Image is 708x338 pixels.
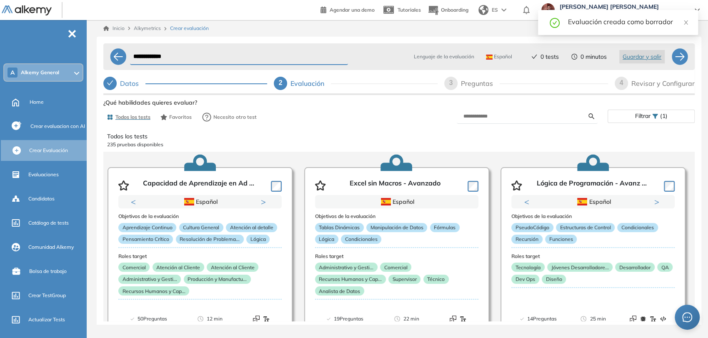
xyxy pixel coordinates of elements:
span: Alkemy General [21,69,59,76]
span: Catálogo de tests [28,219,69,227]
img: Format test logo [450,315,456,322]
button: 2 [198,208,205,210]
div: Español [148,197,252,206]
button: Previous [131,198,139,206]
p: Manipulación de Datos [366,223,427,232]
a: Agendar una demo [320,4,375,14]
span: A [10,69,15,76]
h3: Objetivos de la evaluación [511,213,675,219]
p: QA [657,263,673,272]
p: Lógica [315,235,338,244]
h3: Objetivos de la evaluación [315,213,478,219]
span: 19 Preguntas [334,315,363,323]
span: Evaluaciones [28,171,59,178]
button: Guardar y salir [619,50,665,63]
span: Crear TestGroup [28,292,66,299]
p: 235 pruebas disponibles [107,141,691,148]
span: Alkymetrics [134,25,161,31]
span: Crear evaluacion con AI [30,123,85,130]
img: Logo [2,5,52,16]
span: Necesito otro test [213,113,256,121]
p: Recursos Humanos y Cap... [118,286,189,295]
img: Format test logo [253,315,260,322]
div: Español [345,197,449,206]
img: Format test logo [660,315,666,322]
span: check-circle [550,17,560,28]
span: Onboarding [441,7,468,13]
span: 3 [449,79,453,86]
p: Funciones [545,235,577,244]
p: PseudoCódigo [511,223,553,232]
p: Diseño [542,275,566,284]
span: Favoritos [169,113,192,121]
p: Resolución de Problema... [176,235,244,244]
p: Condicionales [617,223,658,232]
button: Favoritos [157,110,195,124]
span: Comunidad Alkemy [28,243,74,251]
img: arrow [501,8,506,12]
p: Condicionales [341,235,381,244]
span: 22 min [403,315,419,323]
span: check [531,54,537,60]
span: Crear Evaluación [29,147,68,154]
p: Analista de Datos [315,286,364,295]
p: Comercial [380,263,411,272]
p: Comercial [118,263,150,272]
img: Format test logo [630,315,636,322]
div: Revisar y Configurar [631,77,695,90]
img: Format test logo [640,315,646,322]
p: Atención al detalle [226,223,277,232]
span: Filtrar [635,110,650,122]
button: Onboarding [428,1,468,19]
p: Atención al Cliente [153,263,204,272]
div: 4Revisar y Configurar [615,77,695,90]
p: Administrativo y Gesti... [315,263,378,272]
span: 4 [620,79,623,86]
p: Tablas Dinámicas [315,223,364,232]
span: 25 min [590,315,605,323]
p: Pensamiento Crítico [118,235,173,244]
p: Todos los tests [107,132,691,141]
div: 2Evaluación [274,77,438,90]
button: 1 [578,208,588,210]
span: 0 tests [540,53,559,61]
button: 2 [591,208,598,210]
span: ES [492,6,498,14]
span: clock-circle [571,54,577,60]
img: Format test logo [263,315,270,322]
h3: Roles target [315,253,478,259]
p: Cultura General [179,223,223,232]
div: Preguntas [461,77,500,90]
span: 14 Preguntas [527,315,557,323]
span: [PERSON_NAME] [PERSON_NAME] [560,3,686,10]
span: Agendar una demo [330,7,375,13]
button: Necesito otro test [198,109,260,125]
button: 3 [208,208,215,210]
h3: Objetivos de la evaluación [118,213,282,219]
p: Lógica [246,235,270,244]
span: Español [486,53,512,60]
img: Format test logo [460,315,466,322]
p: Capacidad de Aprendizaje en Ad ... [143,179,254,192]
span: (1) [660,110,668,122]
span: ¿Qué habilidades quieres evaluar? [103,98,197,107]
span: 2 [279,79,283,86]
img: ESP [184,198,194,205]
p: Aprendizaje Continuo [118,223,176,232]
span: Actualizar Tests [28,316,65,323]
div: Datos [103,77,267,90]
img: ESP [577,198,587,205]
p: Excel sin Macros - Avanzado [350,179,440,192]
h3: Roles target [511,253,675,259]
p: Atención al Cliente [207,263,258,272]
span: check [107,80,113,86]
button: Next [261,198,269,206]
button: Next [654,198,662,206]
p: Técnico [423,275,449,284]
span: 12 min [207,315,223,323]
img: world [478,5,488,15]
h3: Roles target [118,253,282,259]
p: Recursión [511,235,542,244]
span: Todos los tests [115,113,150,121]
span: 0 minutos [580,53,607,61]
